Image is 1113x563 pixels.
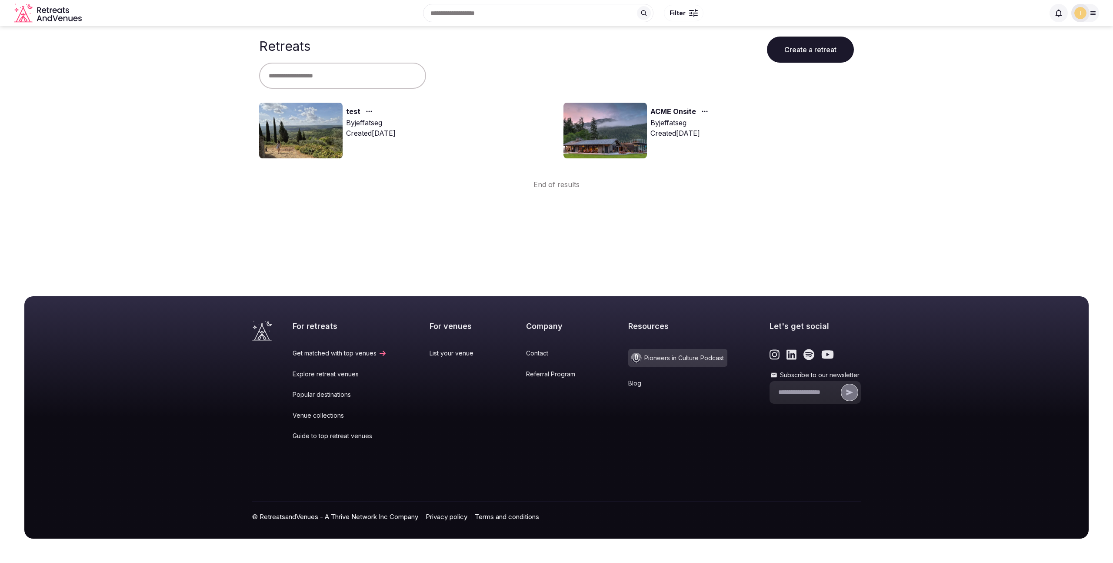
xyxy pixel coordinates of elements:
[1074,7,1086,19] img: jeffatseg
[293,432,387,440] a: Guide to top retreat venues
[293,370,387,379] a: Explore retreat venues
[430,349,484,358] a: List your venue
[803,349,814,360] a: Link to the retreats and venues Spotify page
[628,349,727,367] a: Pioneers in Culture Podcast
[346,128,396,138] div: Created [DATE]
[259,103,343,158] img: Top retreat image for the retreat: test
[526,349,586,358] a: Contact
[786,349,796,360] a: Link to the retreats and venues LinkedIn page
[628,379,727,388] a: Blog
[664,5,703,21] button: Filter
[346,117,396,128] div: By jeffatseg
[563,103,647,158] img: Top retreat image for the retreat: ACME Onsite
[770,321,861,332] h2: Let's get social
[767,37,854,63] button: Create a retreat
[770,371,861,379] label: Subscribe to our newsletter
[293,349,387,358] a: Get matched with top venues
[430,321,484,332] h2: For venues
[426,512,467,521] a: Privacy policy
[293,390,387,399] a: Popular destinations
[259,38,310,54] h1: Retreats
[475,512,539,521] a: Terms and conditions
[670,9,686,17] span: Filter
[293,411,387,420] a: Venue collections
[650,117,712,128] div: By jeffatseg
[252,321,272,341] a: Visit the homepage
[14,3,83,23] a: Visit the homepage
[650,106,696,117] a: ACME Onsite
[259,165,854,190] div: End of results
[821,349,834,360] a: Link to the retreats and venues Youtube page
[252,502,861,539] div: © RetreatsandVenues - A Thrive Network Inc Company
[293,321,387,332] h2: For retreats
[526,321,586,332] h2: Company
[14,3,83,23] svg: Retreats and Venues company logo
[346,106,360,117] a: test
[770,349,780,360] a: Link to the retreats and venues Instagram page
[526,370,586,379] a: Referral Program
[650,128,712,138] div: Created [DATE]
[628,321,727,332] h2: Resources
